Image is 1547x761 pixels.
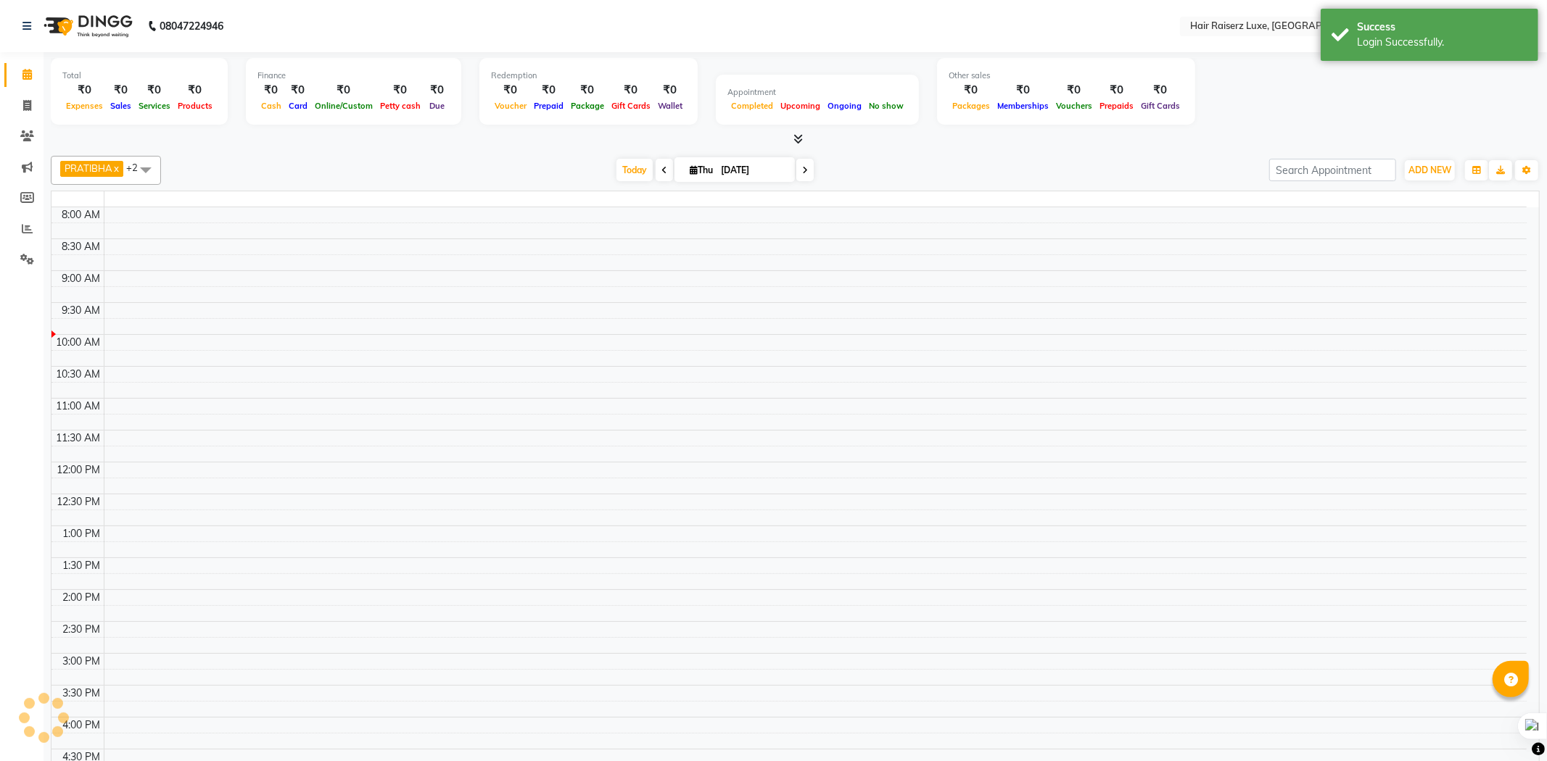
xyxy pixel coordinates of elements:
div: ₹0 [1052,82,1096,99]
div: 12:00 PM [54,462,104,478]
div: Appointment [727,86,907,99]
div: Finance [257,70,450,82]
span: Cash [257,101,285,111]
span: ADD NEW [1408,165,1451,175]
span: Products [174,101,216,111]
span: Gift Cards [1137,101,1184,111]
span: Prepaids [1096,101,1137,111]
div: ₹0 [608,82,654,99]
span: Thu [686,165,717,175]
div: ₹0 [949,82,994,99]
a: x [112,162,119,174]
span: Upcoming [777,101,824,111]
div: Redemption [491,70,686,82]
span: Gift Cards [608,101,654,111]
div: ₹0 [285,82,311,99]
span: Card [285,101,311,111]
div: 1:30 PM [60,558,104,573]
div: Total [62,70,216,82]
div: ₹0 [1137,82,1184,99]
span: Petty cash [376,101,424,111]
div: 4:00 PM [60,718,104,733]
div: 9:30 AM [59,303,104,318]
div: 3:30 PM [60,686,104,701]
button: ADD NEW [1405,160,1455,180]
span: Expenses [62,101,107,111]
div: 11:30 AM [54,431,104,446]
div: 12:30 PM [54,494,104,510]
span: +2 [126,162,149,173]
div: ₹0 [135,82,174,99]
span: Package [567,101,608,111]
div: ₹0 [491,82,530,99]
span: Sales [107,101,135,111]
span: No show [865,101,907,111]
div: Success [1357,20,1527,35]
span: Memberships [994,101,1052,111]
div: 9:00 AM [59,271,104,286]
div: ₹0 [994,82,1052,99]
span: Packages [949,101,994,111]
div: 3:00 PM [60,654,104,669]
div: ₹0 [567,82,608,99]
span: Ongoing [824,101,865,111]
span: Voucher [491,101,530,111]
span: Vouchers [1052,101,1096,111]
div: ₹0 [174,82,216,99]
div: 10:00 AM [54,335,104,350]
div: 2:00 PM [60,590,104,605]
div: ₹0 [107,82,135,99]
div: ₹0 [257,82,285,99]
div: ₹0 [62,82,107,99]
span: Online/Custom [311,101,376,111]
div: 2:30 PM [60,622,104,637]
span: Due [426,101,448,111]
span: Completed [727,101,777,111]
div: Other sales [949,70,1184,82]
div: 8:30 AM [59,239,104,254]
span: Wallet [654,101,686,111]
div: ₹0 [654,82,686,99]
div: ₹0 [311,82,376,99]
span: Services [135,101,174,111]
img: logo [37,6,136,46]
input: 2025-09-04 [717,159,789,181]
div: ₹0 [530,82,567,99]
b: 08047224946 [160,6,223,46]
div: ₹0 [376,82,424,99]
div: 1:00 PM [60,526,104,541]
div: ₹0 [424,82,450,99]
input: Search Appointment [1269,159,1396,181]
div: 10:30 AM [54,367,104,382]
span: PRATIBHA [65,162,112,174]
div: 11:00 AM [54,399,104,414]
span: Prepaid [530,101,567,111]
div: ₹0 [1096,82,1137,99]
div: Login Successfully. [1357,35,1527,50]
span: Today [616,159,653,181]
div: 8:00 AM [59,207,104,223]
